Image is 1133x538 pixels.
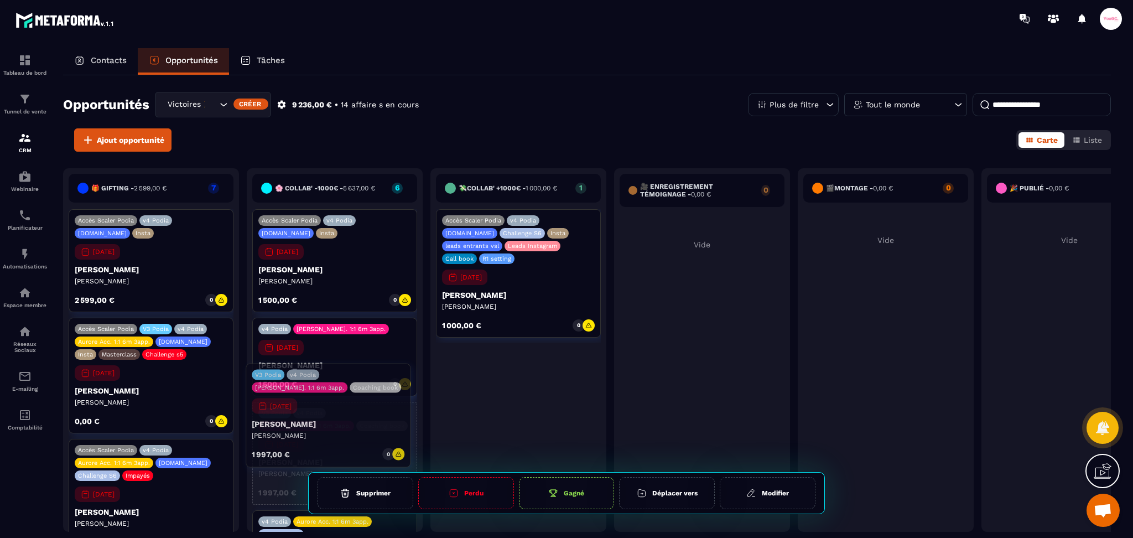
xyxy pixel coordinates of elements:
[102,351,137,358] p: Masterclass
[258,361,411,370] p: [PERSON_NAME]
[1084,136,1102,144] span: Liste
[258,380,297,388] p: 1 500,00 €
[15,10,115,30] img: logo
[3,186,47,192] p: Webinaire
[691,190,711,198] span: 0,00 €
[393,380,397,388] p: 0
[1049,184,1069,192] span: 0,00 €
[262,531,300,538] p: Challenge S6
[136,230,150,237] p: Insta
[262,230,310,237] p: [DOMAIN_NAME]
[326,217,352,224] p: v4 Podia
[1010,184,1069,192] h6: 🎉 Publié -
[93,369,115,377] p: [DATE]
[93,248,115,256] p: [DATE]
[78,459,150,467] p: Aurore Acc. 1:1 6m 3app.
[134,184,167,192] span: 2 599,00 €
[442,302,595,311] p: [PERSON_NAME]
[297,518,368,525] p: Aurore Acc. 1:1 6m 3app.
[335,100,338,110] p: •
[277,441,298,448] p: [DATE]
[91,184,167,192] h6: 🎁 Gifting -
[229,48,296,75] a: Tâches
[3,302,47,308] p: Espace membre
[803,236,968,245] p: Vide
[143,217,169,224] p: v4 Podia
[341,100,419,110] p: 14 affaire s en cours
[445,255,474,262] p: Call book
[75,398,227,407] p: [PERSON_NAME]
[18,325,32,338] img: social-network
[78,338,150,345] p: Aurore Acc. 1:1 6m 3app.
[143,447,169,454] p: v4 Podia
[18,408,32,422] img: accountant
[442,322,481,329] p: 1 000,00 €
[761,186,770,194] p: 0
[1018,132,1064,148] button: Carte
[460,273,482,281] p: [DATE]
[78,325,134,333] p: Accès Scaler Podia
[392,184,403,192] p: 6
[277,344,298,351] p: [DATE]
[277,248,298,256] p: [DATE]
[178,325,204,333] p: v4 Podia
[1037,136,1058,144] span: Carte
[445,230,494,237] p: [DOMAIN_NAME]
[159,459,207,467] p: [DOMAIN_NAME]
[233,99,268,110] div: Créer
[564,489,584,497] h6: Gagné
[75,265,227,274] p: [PERSON_NAME]
[206,99,217,111] input: Search for option
[770,101,819,108] p: Plus de filtre
[63,94,149,116] h2: Opportunités
[208,184,219,192] p: 7
[3,45,47,84] a: formationformationTableau de bord
[258,265,411,274] p: [PERSON_NAME]
[943,184,954,192] p: 0
[620,240,784,249] p: Vide
[575,184,586,192] p: 1
[873,184,893,192] span: 0,00 €
[18,370,32,383] img: email
[210,417,213,425] p: 0
[63,48,138,75] a: Contacts
[3,400,47,439] a: accountantaccountantComptabilité
[78,447,134,454] p: Accès Scaler Podia
[3,263,47,270] p: Automatisations
[503,230,542,237] p: Challenge S6
[292,100,332,110] p: 9 236,00 €
[459,184,557,192] h6: 💸Collab' +1000€ -
[159,338,207,345] p: [DOMAIN_NAME]
[262,410,288,417] p: V3 Podia
[297,325,386,333] p: [PERSON_NAME]. 1:1 6m 3app.
[262,325,288,333] p: v4 Podia
[652,489,698,497] h6: Déplacer vers
[3,123,47,162] a: formationformationCRM
[91,55,127,65] p: Contacts
[510,217,536,224] p: v4 Podia
[145,351,183,358] p: Challenge s5
[640,183,756,198] h6: 🎥 Enregistrement témoignage -
[18,131,32,144] img: formation
[262,217,318,224] p: Accès Scaler Podia
[442,291,595,299] p: [PERSON_NAME]
[297,410,323,417] p: v4 Podia
[3,386,47,392] p: E-mailing
[210,296,213,304] p: 0
[343,184,375,192] span: 5 637,00 €
[78,230,127,237] p: [DOMAIN_NAME]
[1066,132,1109,148] button: Liste
[18,54,32,67] img: formation
[360,422,404,430] p: Coaching book
[482,255,511,262] p: R1 setting
[393,296,397,304] p: 0
[78,351,93,358] p: Insta
[262,518,288,525] p: v4 Podia
[275,184,375,192] h6: 🌸 Collab' -1000€ -
[826,184,893,192] h6: 🎬Montage -
[258,296,297,304] p: 1 500,00 €
[75,519,227,528] p: [PERSON_NAME]
[18,286,32,299] img: automations
[3,84,47,123] a: formationformationTunnel de vente
[3,162,47,200] a: automationsautomationsWebinaire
